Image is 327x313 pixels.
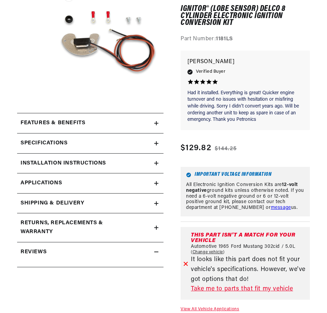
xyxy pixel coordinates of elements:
s: $144.25 [215,145,237,153]
summary: Specifications [17,133,163,153]
summary: Returns, Replacements & Warranty [17,213,163,242]
p: It looks like this part does not fit your vehicle's specifications. However, we've got options th... [191,255,307,284]
h1: Ignitor® (lobe sensor) Delco 8 Cylinder Electronic Ignition Conversion Kit [181,5,310,26]
a: Applications [17,173,163,194]
span: Applications [21,179,62,188]
span: Automotive 1965 Ford Mustang 302cid / 5.0L [191,244,295,250]
h2: Features & Benefits [21,119,85,128]
a: View All Vehicle Applications [181,307,239,311]
a: Take me to parts that fit my vehicle [191,284,307,294]
p: All Electronic Ignition Conversion Kits are ground kits unless otherwise noted. If you need a 6-v... [186,182,304,211]
h2: Reviews [21,248,47,257]
span: $129.82 [181,142,211,154]
p: Had it installed. Everything is great! Quicker engine turnover and no issues with hesitation or m... [187,90,303,123]
div: This part isn't a match for your vehicle [191,232,307,243]
p: [PERSON_NAME] [187,57,303,67]
div: Part Number: [181,35,310,44]
a: Change vehicle [191,250,225,255]
summary: Shipping & Delivery [17,194,163,213]
h2: Specifications [21,139,67,148]
h2: Shipping & Delivery [21,199,84,208]
span: Verified Buyer [196,68,225,75]
strong: 12-volt negative [186,182,298,193]
h6: Important Voltage Information [186,172,304,177]
summary: Installation instructions [17,154,163,173]
a: message [271,205,291,210]
summary: Reviews [17,242,163,262]
strong: 1181LS [216,36,233,42]
summary: Features & Benefits [17,113,163,133]
h2: Returns, Replacements & Warranty [21,219,137,236]
h2: Installation instructions [21,159,106,168]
